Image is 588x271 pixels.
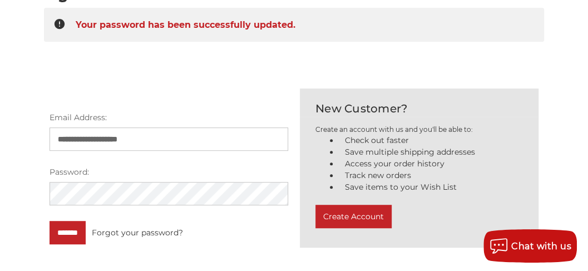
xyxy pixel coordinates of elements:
a: Create Account [315,215,392,225]
button: Create Account [315,205,392,228]
label: Email Address: [50,112,288,124]
li: Save items to your Wish List [339,181,523,193]
li: Save multiple shipping addresses [339,146,523,158]
span: Your password has been successfully updated. [75,14,295,36]
a: Forgot your password? [92,227,183,239]
li: Track new orders [339,170,523,181]
p: Create an account with us and you'll be able to: [315,125,523,135]
li: Access your order history [339,158,523,170]
label: Password: [50,166,288,178]
h2: New Customer? [315,100,523,117]
button: Chat with us [483,229,577,263]
span: Chat with us [511,241,571,252]
li: Check out faster [339,135,523,146]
